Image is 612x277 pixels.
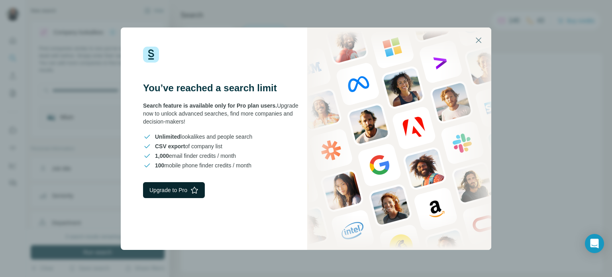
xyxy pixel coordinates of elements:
[143,82,306,94] h3: You’ve reached a search limit
[155,143,185,149] span: CSV export
[155,161,251,169] span: mobile phone finder credits / month
[143,47,159,63] img: Surfe Logo
[155,142,222,150] span: of company list
[155,152,236,160] span: email finder credits / month
[155,153,169,159] span: 1,000
[307,28,491,250] img: Surfe Stock Photo - showing people and technologies
[155,162,164,169] span: 100
[155,133,252,141] span: lookalikes and people search
[585,234,604,253] div: Open Intercom Messenger
[143,102,277,109] span: Search feature is available only for Pro plan users.
[155,134,180,140] span: Unlimited
[143,102,306,126] div: Upgrade now to unlock advanced searches, find more companies and decision-makers!
[143,182,205,198] button: Upgrade to Pro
